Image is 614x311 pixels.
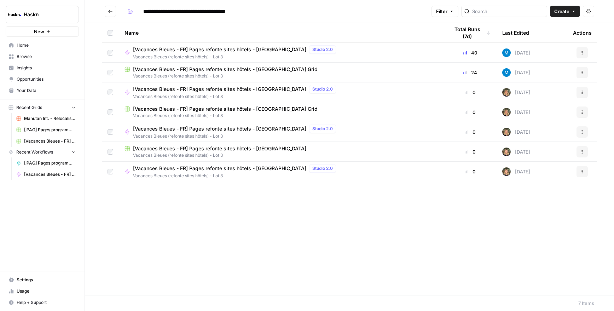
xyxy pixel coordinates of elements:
[24,171,76,178] span: [Vacances Bleues - FR] Pages refonte sites hôtels - [GEOGRAPHIC_DATA]
[24,138,76,144] span: [Vacances Bleues - FR] Pages refonte sites hôtels - [GEOGRAPHIC_DATA] Grid
[13,157,79,169] a: [IPAG] Pages programmes
[133,46,306,53] span: [Vacances Bleues - FR] Pages refonte sites hôtels - [GEOGRAPHIC_DATA]
[6,286,79,297] a: Usage
[502,68,530,77] div: [DATE]
[124,66,438,79] a: [Vacances Bleues - FR] Pages refonte sites hôtels - [GEOGRAPHIC_DATA] GridVacances Bleues (refont...
[17,299,76,306] span: Help + Support
[449,69,491,76] div: 24
[502,128,530,136] div: [DATE]
[124,45,438,60] a: [Vacances Bleues - FR] Pages refonte sites hôtels - [GEOGRAPHIC_DATA]Studio 2.0Vacances Bleues (r...
[124,152,438,159] span: Vacances Bleues (refonte sites hôtels) - Lot 3
[133,125,306,132] span: [Vacances Bleues - FR] Pages refonte sites hôtels - [GEOGRAPHIC_DATA]
[502,148,530,156] div: [DATE]
[6,51,79,62] a: Browse
[133,165,306,172] span: [Vacances Bleues - FR] Pages refonte sites hôtels - [GEOGRAPHIC_DATA]
[502,68,511,77] img: xlx1vc11lo246mpl6i14p9z1ximr
[133,93,339,100] span: Vacances Bleues (refonte sites hôtels) - Lot 3
[502,128,511,136] img: ziyu4k121h9vid6fczkx3ylgkuqx
[312,126,333,132] span: Studio 2.0
[133,133,339,139] span: Vacances Bleues (refonte sites hôtels) - Lot 3
[124,23,438,42] div: Name
[6,274,79,286] a: Settings
[124,85,438,100] a: [Vacances Bleues - FR] Pages refonte sites hôtels - [GEOGRAPHIC_DATA]Studio 2.0Vacances Bleues (r...
[431,6,458,17] button: Filter
[312,86,333,92] span: Studio 2.0
[17,53,76,60] span: Browse
[105,6,116,17] button: Go back
[449,148,491,155] div: 0
[436,8,447,15] span: Filter
[133,86,306,93] span: [Vacances Bleues - FR] Pages refonte sites hôtels - [GEOGRAPHIC_DATA]
[13,169,79,180] a: [Vacances Bleues - FR] Pages refonte sites hôtels - [GEOGRAPHIC_DATA]
[124,105,438,119] a: [Vacances Bleues - FR] Pages refonte sites hôtels - [GEOGRAPHIC_DATA] GridVacances Bleues (refont...
[24,11,66,18] span: Haskn
[8,8,21,21] img: Haskn Logo
[573,23,592,42] div: Actions
[502,88,511,97] img: ziyu4k121h9vid6fczkx3ylgkuqx
[502,48,530,57] div: [DATE]
[124,125,438,139] a: [Vacances Bleues - FR] Pages refonte sites hôtels - [GEOGRAPHIC_DATA]Studio 2.0Vacances Bleues (r...
[312,165,333,172] span: Studio 2.0
[17,87,76,94] span: Your Data
[133,105,318,113] span: [Vacances Bleues - FR] Pages refonte sites hôtels - [GEOGRAPHIC_DATA] Grid
[17,42,76,48] span: Home
[312,46,333,53] span: Studio 2.0
[124,145,438,159] a: [Vacances Bleues - FR] Pages refonte sites hôtels - [GEOGRAPHIC_DATA]Vacances Bleues (refonte sit...
[502,23,529,42] div: Last Edited
[449,168,491,175] div: 0
[449,109,491,116] div: 0
[449,49,491,56] div: 40
[502,88,530,97] div: [DATE]
[6,85,79,96] a: Your Data
[16,104,42,111] span: Recent Grids
[34,28,44,35] span: New
[124,164,438,179] a: [Vacances Bleues - FR] Pages refonte sites hôtels - [GEOGRAPHIC_DATA]Studio 2.0Vacances Bleues (r...
[17,65,76,71] span: Insights
[502,148,511,156] img: ziyu4k121h9vid6fczkx3ylgkuqx
[6,40,79,51] a: Home
[449,23,491,42] div: Total Runs (7d)
[13,113,79,124] a: Manutan Int. - Relocalisation kit SEO Grid
[550,6,580,17] button: Create
[133,145,306,152] span: [Vacances Bleues - FR] Pages refonte sites hôtels - [GEOGRAPHIC_DATA]
[554,8,569,15] span: Create
[13,136,79,147] a: [Vacances Bleues - FR] Pages refonte sites hôtels - [GEOGRAPHIC_DATA] Grid
[6,6,79,23] button: Workspace: Haskn
[24,115,76,122] span: Manutan Int. - Relocalisation kit SEO Grid
[502,167,530,176] div: [DATE]
[124,73,438,79] span: Vacances Bleues (refonte sites hôtels) - Lot 3
[578,300,594,307] div: 7 Items
[133,54,339,60] span: Vacances Bleues (refonte sites hôtels) - Lot 3
[24,160,76,166] span: [IPAG] Pages programmes
[502,48,511,57] img: xlx1vc11lo246mpl6i14p9z1ximr
[6,26,79,37] button: New
[16,149,53,155] span: Recent Workflows
[449,128,491,136] div: 0
[502,167,511,176] img: ziyu4k121h9vid6fczkx3ylgkuqx
[6,147,79,157] button: Recent Workflows
[449,89,491,96] div: 0
[6,297,79,308] button: Help + Support
[17,277,76,283] span: Settings
[6,62,79,74] a: Insights
[124,113,438,119] span: Vacances Bleues (refonte sites hôtels) - Lot 3
[17,288,76,294] span: Usage
[24,127,76,133] span: [IPAG] Pages programmes Grid
[133,66,318,73] span: [Vacances Bleues - FR] Pages refonte sites hôtels - [GEOGRAPHIC_DATA] Grid
[502,108,530,116] div: [DATE]
[472,8,544,15] input: Search
[133,173,339,179] span: Vacances Bleues (refonte sites hôtels) - Lot 3
[13,124,79,136] a: [IPAG] Pages programmes Grid
[502,108,511,116] img: ziyu4k121h9vid6fczkx3ylgkuqx
[17,76,76,82] span: Opportunities
[6,74,79,85] a: Opportunities
[6,102,79,113] button: Recent Grids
